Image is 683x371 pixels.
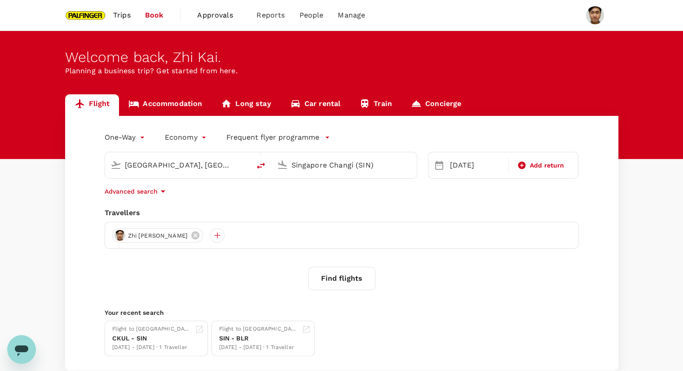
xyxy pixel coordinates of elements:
[212,94,280,116] a: Long stay
[219,334,298,343] div: SIN - BLR
[291,158,398,172] input: Going to
[115,230,125,241] img: avatar-664c4aa9c37ad.jpeg
[197,10,242,21] span: Approvals
[119,94,212,116] a: Accommodation
[105,208,579,218] div: Travellers
[105,308,579,317] p: Your recent search
[65,66,618,76] p: Planning a business trip? Get started from here.
[65,94,119,116] a: Flight
[112,334,191,343] div: CKUL - SIN
[226,132,319,143] p: Frequent flyer programme
[219,343,298,352] div: [DATE] - [DATE] · 1 Traveller
[112,325,191,334] div: Flight to [GEOGRAPHIC_DATA]
[123,231,194,240] span: Zhi [PERSON_NAME]
[226,132,330,143] button: Frequent flyer programme
[586,6,604,24] img: Zhi Kai Loh
[105,187,158,196] p: Advanced search
[250,155,272,177] button: delete
[125,158,231,172] input: Depart from
[165,130,208,145] div: Economy
[410,164,412,166] button: Open
[105,130,147,145] div: One-Way
[338,10,365,21] span: Manage
[256,10,285,21] span: Reports
[65,49,618,66] div: Welcome back , Zhi Kai .
[299,10,323,21] span: People
[401,94,471,116] a: Concierge
[65,5,106,25] img: Palfinger Asia Pacific Pte Ltd
[446,156,507,174] div: [DATE]
[145,10,164,21] span: Book
[350,94,401,116] a: Train
[7,335,36,364] iframe: Button to launch messaging window
[244,164,246,166] button: Open
[530,161,564,170] span: Add return
[112,228,203,243] div: Zhi [PERSON_NAME]
[112,343,191,352] div: [DATE] - [DATE] · 1 Traveller
[105,186,168,197] button: Advanced search
[219,325,298,334] div: Flight to [GEOGRAPHIC_DATA]
[281,94,350,116] a: Car rental
[308,267,375,290] button: Find flights
[113,10,131,21] span: Trips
